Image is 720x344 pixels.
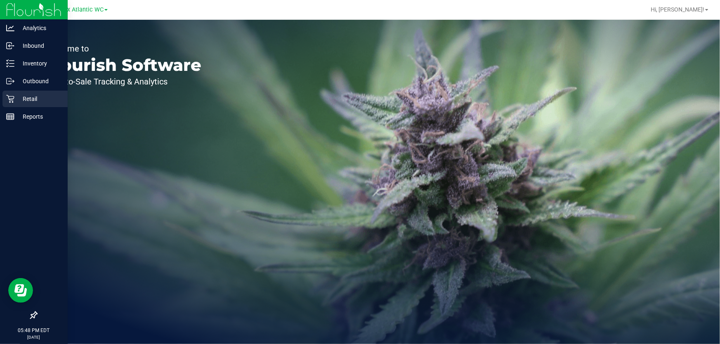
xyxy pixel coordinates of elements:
p: [DATE] [4,334,64,340]
p: Inventory [14,59,64,68]
inline-svg: Outbound [6,77,14,85]
p: Welcome to [45,44,201,53]
span: Hi, [PERSON_NAME]! [651,6,704,13]
inline-svg: Reports [6,112,14,121]
p: Flourish Software [45,57,201,73]
p: Retail [14,94,64,104]
p: 05:48 PM EDT [4,327,64,334]
inline-svg: Analytics [6,24,14,32]
inline-svg: Retail [6,95,14,103]
p: Seed-to-Sale Tracking & Analytics [45,77,201,86]
p: Analytics [14,23,64,33]
inline-svg: Inbound [6,42,14,50]
p: Outbound [14,76,64,86]
p: Inbound [14,41,64,51]
iframe: Resource center [8,278,33,303]
p: Reports [14,112,64,122]
inline-svg: Inventory [6,59,14,68]
span: Jax Atlantic WC [61,6,104,13]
